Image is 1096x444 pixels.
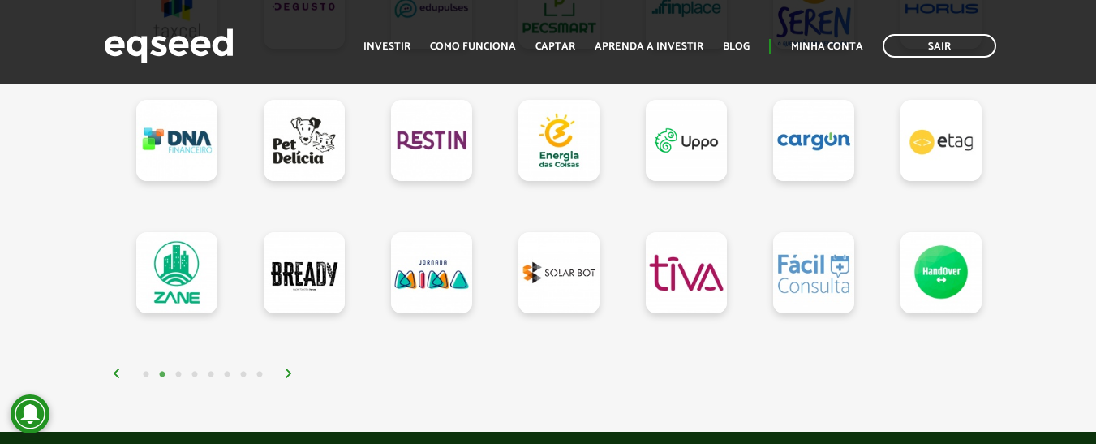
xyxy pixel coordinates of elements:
button: 5 of 4 [203,367,219,383]
a: Etag Digital [900,100,982,181]
a: Zane [136,232,217,313]
a: Fácil Consulta [773,232,854,313]
a: Bready [264,232,345,313]
a: Minha conta [791,41,863,52]
a: Tiva [646,232,727,313]
button: 2 of 4 [154,367,170,383]
a: Pet Delícia [264,100,345,181]
a: Jornada Mima [391,232,472,313]
a: CargOn [773,100,854,181]
a: Solar Bot [518,232,600,313]
a: Blog [723,41,750,52]
a: Investir [363,41,410,52]
button: 8 of 4 [251,367,268,383]
a: Energia das Coisas [518,100,600,181]
img: arrow%20left.svg [112,369,122,378]
a: Restin [391,100,472,181]
a: Captar [535,41,575,52]
a: HandOver [900,232,982,313]
img: arrow%20right.svg [284,369,294,378]
button: 6 of 4 [219,367,235,383]
a: DNA Financeiro [136,100,217,181]
button: 1 of 4 [138,367,154,383]
a: Como funciona [430,41,516,52]
button: 7 of 4 [235,367,251,383]
a: Aprenda a investir [595,41,703,52]
button: 4 of 4 [187,367,203,383]
a: Uppo [646,100,727,181]
img: EqSeed [104,24,234,67]
a: Sair [883,34,996,58]
button: 3 of 4 [170,367,187,383]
